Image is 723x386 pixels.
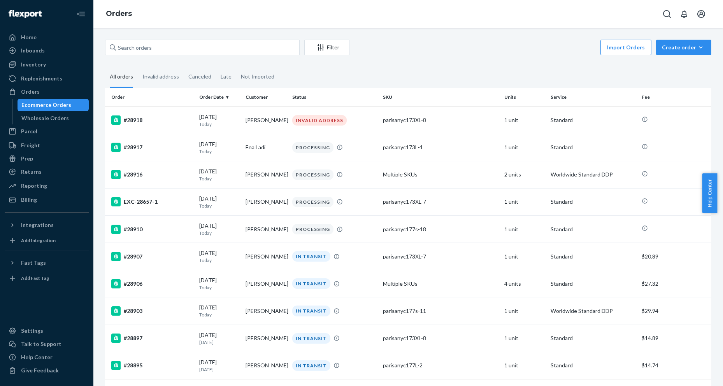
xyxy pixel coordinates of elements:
[111,361,193,370] div: #28895
[21,141,40,149] div: Freight
[111,225,193,234] div: #28910
[292,197,333,207] div: PROCESSING
[5,338,89,350] button: Talk to Support
[5,257,89,269] button: Fast Tags
[242,188,289,215] td: [PERSON_NAME]
[199,304,239,318] div: [DATE]
[246,94,286,100] div: Customer
[111,170,193,179] div: #28916
[242,161,289,188] td: [PERSON_NAME]
[5,58,89,71] a: Inventory
[21,367,59,374] div: Give Feedback
[380,88,501,107] th: SKU
[292,169,333,180] div: PROCESSING
[551,116,635,124] p: Standard
[656,40,711,55] button: Create order
[199,284,239,291] p: Today
[501,161,548,188] td: 2 units
[106,9,132,18] a: Orders
[242,270,289,297] td: [PERSON_NAME]
[551,225,635,233] p: Standard
[693,6,709,22] button: Open account menu
[5,325,89,337] a: Settings
[551,334,635,342] p: Standard
[21,327,43,335] div: Settings
[242,352,289,379] td: [PERSON_NAME]
[551,307,635,315] p: Worldwide Standard DDP
[21,221,54,229] div: Integrations
[21,237,56,244] div: Add Integration
[199,222,239,236] div: [DATE]
[501,107,548,134] td: 1 unit
[196,88,242,107] th: Order Date
[662,44,705,51] div: Create order
[702,173,717,213] button: Help Center
[639,243,711,270] td: $20.89
[383,116,498,124] div: parisanyc173XL-8
[21,155,33,162] div: Prep
[111,306,193,316] div: #28903
[21,101,71,109] div: Ecommerce Orders
[21,88,40,96] div: Orders
[199,358,239,373] div: [DATE]
[21,128,37,135] div: Parcel
[639,88,711,107] th: Fee
[242,325,289,352] td: [PERSON_NAME]
[111,143,193,152] div: #28917
[199,140,239,155] div: [DATE]
[600,40,651,55] button: Import Orders
[289,88,380,107] th: Status
[5,272,89,285] a: Add Fast Tag
[5,219,89,231] button: Integrations
[241,66,274,87] div: Not Imported
[659,6,675,22] button: Open Search Box
[5,31,89,44] a: Home
[501,134,548,161] td: 1 unit
[21,340,61,348] div: Talk to Support
[21,168,42,176] div: Returns
[105,40,300,55] input: Search orders
[292,306,330,316] div: IN TRANSIT
[501,325,548,352] td: 1 unit
[21,114,69,122] div: Wholesale Orders
[551,253,635,260] p: Standard
[18,112,89,124] a: Wholesale Orders
[639,270,711,297] td: $27.32
[21,75,62,82] div: Replenishments
[199,257,239,264] p: Today
[242,216,289,243] td: [PERSON_NAME]
[199,203,239,209] p: Today
[292,142,333,153] div: PROCESSING
[5,125,89,138] a: Parcel
[5,152,89,165] a: Prep
[639,325,711,352] td: $14.89
[5,166,89,178] a: Returns
[199,331,239,346] div: [DATE]
[9,10,42,18] img: Flexport logo
[100,3,138,25] ol: breadcrumbs
[21,196,37,204] div: Billing
[5,351,89,363] a: Help Center
[199,339,239,346] p: [DATE]
[199,148,239,155] p: Today
[551,362,635,369] p: Standard
[501,352,548,379] td: 1 unit
[111,115,193,125] div: #28918
[380,161,501,188] td: Multiple SKUs
[305,44,349,51] div: Filter
[501,243,548,270] td: 1 unit
[242,134,289,161] td: Ena Ladi
[501,216,548,243] td: 1 unit
[5,364,89,377] button: Give Feedback
[501,188,548,215] td: 1 unit
[199,195,239,209] div: [DATE]
[551,280,635,288] p: Standard
[304,40,349,55] button: Filter
[21,47,45,54] div: Inbounds
[5,72,89,85] a: Replenishments
[551,143,635,151] p: Standard
[292,251,330,262] div: IN TRANSIT
[292,115,347,126] div: INVALID ADDRESS
[5,86,89,98] a: Orders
